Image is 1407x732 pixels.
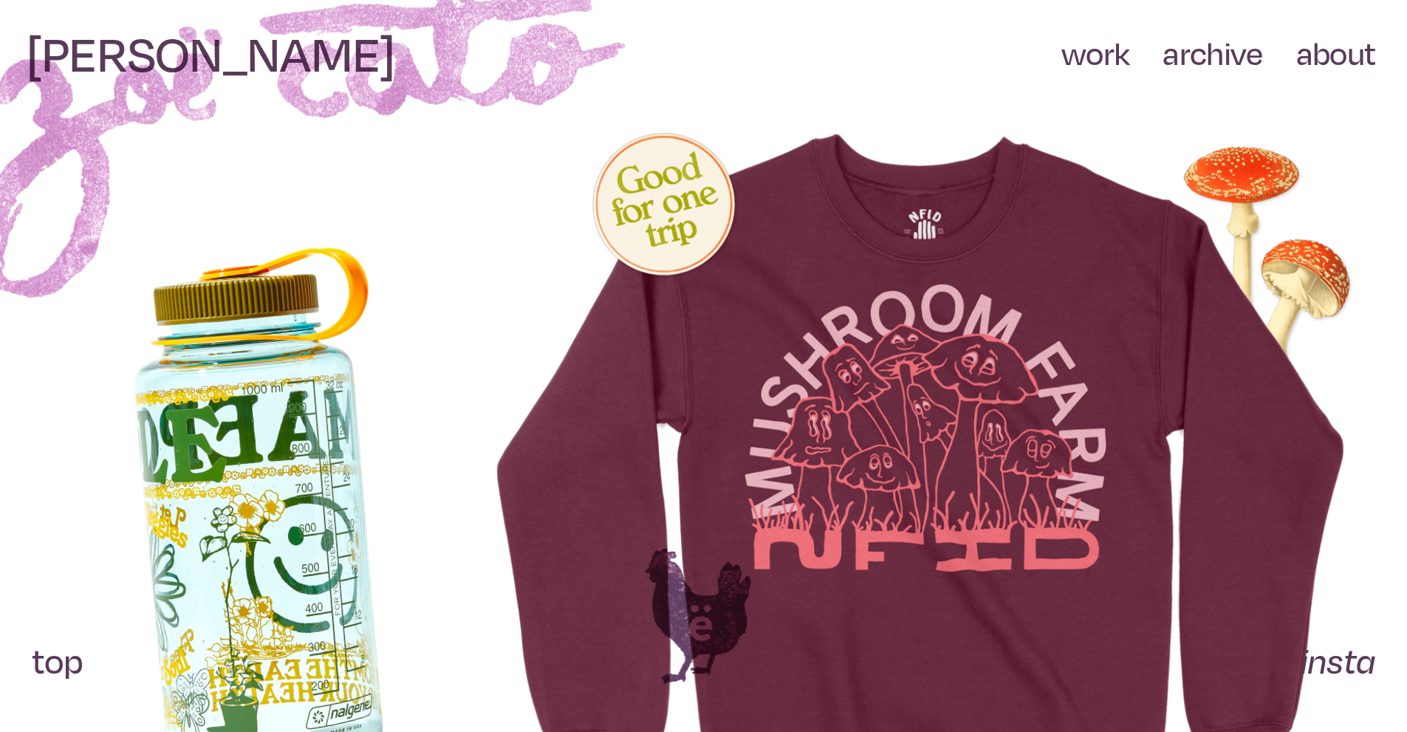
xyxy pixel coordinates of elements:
a: insta [1300,640,1375,685]
a: work [1061,34,1129,76]
a: archive [1163,34,1262,76]
a: [PERSON_NAME] [27,23,395,88]
a: about [1296,34,1375,76]
a: top [32,640,83,685]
